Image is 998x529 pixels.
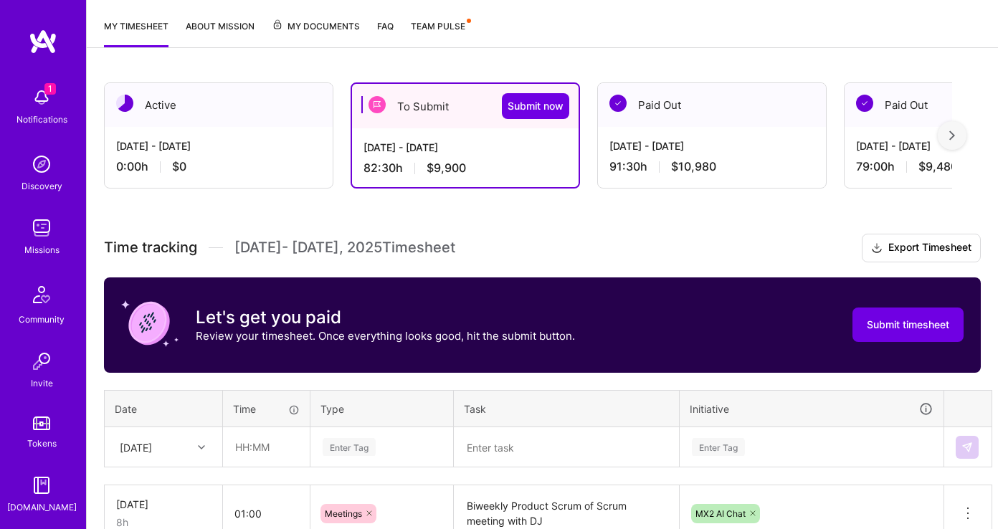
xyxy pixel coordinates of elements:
[918,159,958,174] span: $9,480
[272,19,360,47] a: My Documents
[27,471,56,500] img: guide book
[116,138,321,153] div: [DATE] - [DATE]
[196,307,575,328] h3: Let's get you paid
[116,159,321,174] div: 0:00 h
[24,277,59,312] img: Community
[609,95,627,112] img: Paid Out
[24,242,60,257] div: Missions
[856,95,873,112] img: Paid Out
[27,214,56,242] img: teamwork
[867,318,949,332] span: Submit timesheet
[234,239,455,257] span: [DATE] - [DATE] , 2025 Timesheet
[105,390,223,427] th: Date
[609,138,814,153] div: [DATE] - [DATE]
[196,328,575,343] p: Review your timesheet. Once everything looks good, hit the submit button.
[27,436,57,451] div: Tokens
[692,436,745,458] div: Enter Tag
[352,84,579,128] div: To Submit
[310,390,454,427] th: Type
[862,234,981,262] button: Export Timesheet
[27,150,56,178] img: discovery
[120,439,152,454] div: [DATE]
[104,239,197,257] span: Time tracking
[323,436,376,458] div: Enter Tag
[19,312,65,327] div: Community
[695,508,746,519] span: MX2 AI Chat
[671,159,716,174] span: $10,980
[852,308,964,342] button: Submit timesheet
[377,19,394,47] a: FAQ
[949,130,955,140] img: right
[454,390,680,427] th: Task
[121,295,179,352] img: coin
[363,140,567,155] div: [DATE] - [DATE]
[272,19,360,34] span: My Documents
[7,500,77,515] div: [DOMAIN_NAME]
[105,83,333,127] div: Active
[16,112,67,127] div: Notifications
[961,442,973,453] img: Submit
[598,83,826,127] div: Paid Out
[27,347,56,376] img: Invite
[224,428,309,466] input: HH:MM
[104,19,168,47] a: My timesheet
[690,401,933,417] div: Initiative
[116,497,211,512] div: [DATE]
[508,99,564,113] span: Submit now
[233,401,300,416] div: Time
[411,21,465,32] span: Team Pulse
[29,29,57,54] img: logo
[44,83,56,95] span: 1
[22,178,62,194] div: Discovery
[172,159,186,174] span: $0
[325,508,362,519] span: Meetings
[871,241,883,256] i: icon Download
[33,416,50,430] img: tokens
[609,159,814,174] div: 91:30 h
[31,376,53,391] div: Invite
[363,161,567,176] div: 82:30 h
[427,161,466,176] span: $9,900
[411,19,470,47] a: Team Pulse
[198,444,205,451] i: icon Chevron
[502,93,569,119] button: Submit now
[186,19,255,47] a: About Mission
[369,96,386,113] img: To Submit
[27,83,56,112] img: bell
[116,95,133,112] img: Active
